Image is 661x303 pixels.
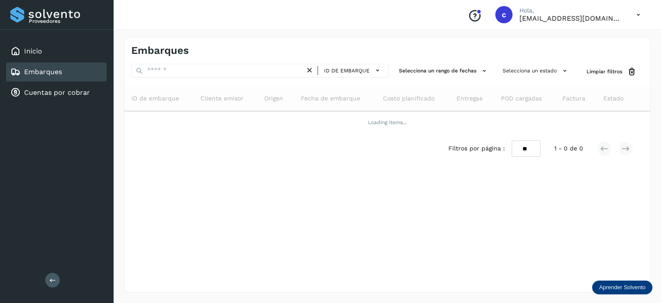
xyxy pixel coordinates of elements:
[580,64,643,80] button: Limpiar filtros
[321,64,385,77] button: ID de embarque
[554,144,583,153] span: 1 - 0 de 0
[562,94,585,103] span: Factura
[124,111,650,134] td: Loading items...
[301,94,360,103] span: Fecha de embarque
[324,67,370,75] span: ID de embarque
[599,284,646,291] p: Aprender Solvento
[603,94,624,103] span: Estado
[448,144,505,153] span: Filtros por página :
[24,47,42,55] a: Inicio
[131,94,179,103] span: ID de embarque
[6,62,107,81] div: Embarques
[264,94,283,103] span: Origen
[501,94,542,103] span: POD cargadas
[457,94,482,103] span: Entregas
[201,94,244,103] span: Cliente emisor
[519,14,623,22] p: cobranza@nuevomex.com.mx
[6,83,107,102] div: Cuentas por cobrar
[519,7,623,14] p: Hola,
[383,94,435,103] span: Costo planificado
[6,42,107,61] div: Inicio
[395,64,492,78] button: Selecciona un rango de fechas
[24,88,90,97] a: Cuentas por cobrar
[24,68,62,76] a: Embarques
[131,44,189,57] h4: Embarques
[29,18,103,24] p: Proveedores
[499,64,573,78] button: Selecciona un estado
[592,281,652,294] div: Aprender Solvento
[587,68,622,75] span: Limpiar filtros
